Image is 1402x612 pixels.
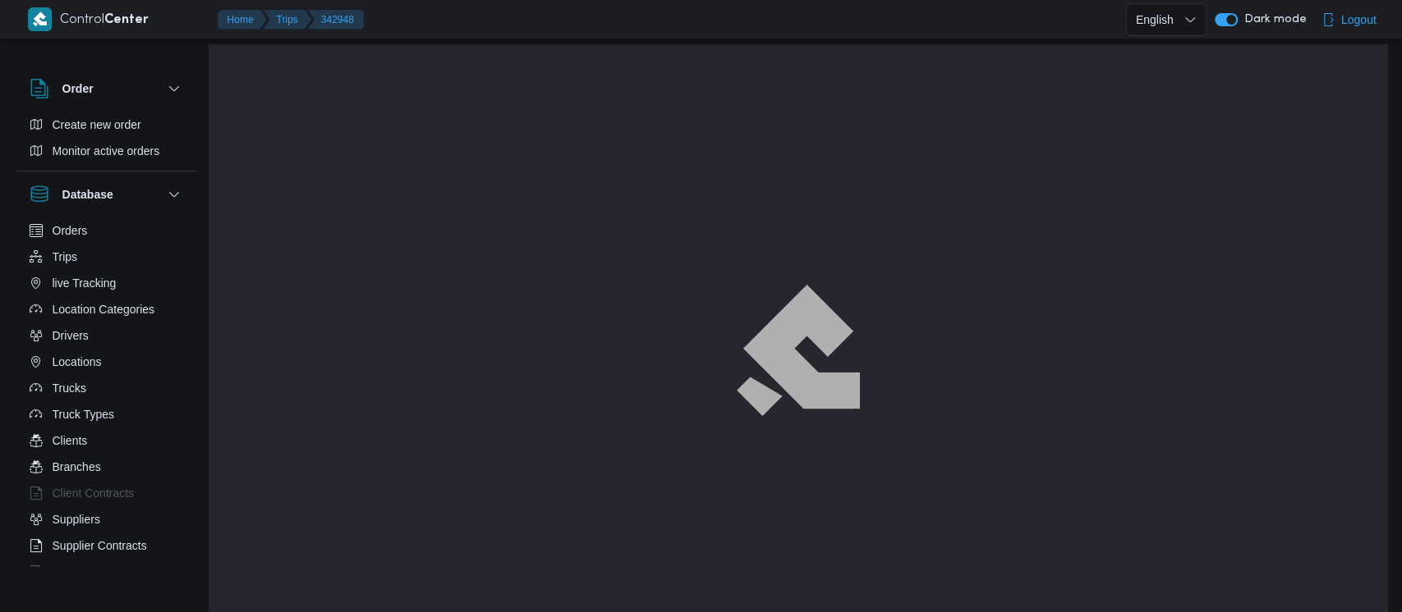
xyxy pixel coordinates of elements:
button: live Tracking [23,270,191,296]
button: Supplier Contracts [23,532,191,559]
span: Create new order [53,115,141,135]
span: Clients [53,431,88,450]
button: Suppliers [23,506,191,532]
button: Home [218,10,267,30]
span: Dark mode [1238,13,1307,26]
h3: Database [62,185,113,204]
b: Center [104,14,149,26]
span: Client Contracts [53,483,135,503]
span: Drivers [53,326,89,345]
span: Trips [53,247,78,267]
button: Orders [23,217,191,244]
span: Suppliers [53,509,100,529]
button: Trips [23,244,191,270]
div: Database [16,217,197,573]
span: Branches [53,457,101,477]
span: Orders [53,221,88,240]
button: Create new order [23,112,191,138]
button: Branches [23,454,191,480]
button: Devices [23,559,191,585]
button: Location Categories [23,296,191,322]
button: Logout [1315,3,1383,36]
span: Monitor active orders [53,141,160,161]
div: Order [16,112,197,171]
button: Trips [264,10,311,30]
span: live Tracking [53,273,117,293]
button: Trucks [23,375,191,401]
span: Supplier Contracts [53,536,147,555]
button: Locations [23,349,191,375]
button: Clients [23,427,191,454]
button: 342948 [308,10,364,30]
span: Logout [1341,10,1377,30]
button: Client Contracts [23,480,191,506]
span: Trucks [53,378,86,398]
h3: Order [62,79,94,98]
span: Devices [53,562,94,582]
button: Database [30,185,184,204]
span: Locations [53,352,102,372]
span: Truck Types [53,404,114,424]
img: X8yXhbKr1z7QwAAAABJRU5ErkJggg== [28,7,52,31]
button: Monitor active orders [23,138,191,164]
img: ILLA Logo [738,287,857,413]
button: Truck Types [23,401,191,427]
span: Location Categories [53,299,155,319]
button: Order [30,79,184,98]
button: Drivers [23,322,191,349]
